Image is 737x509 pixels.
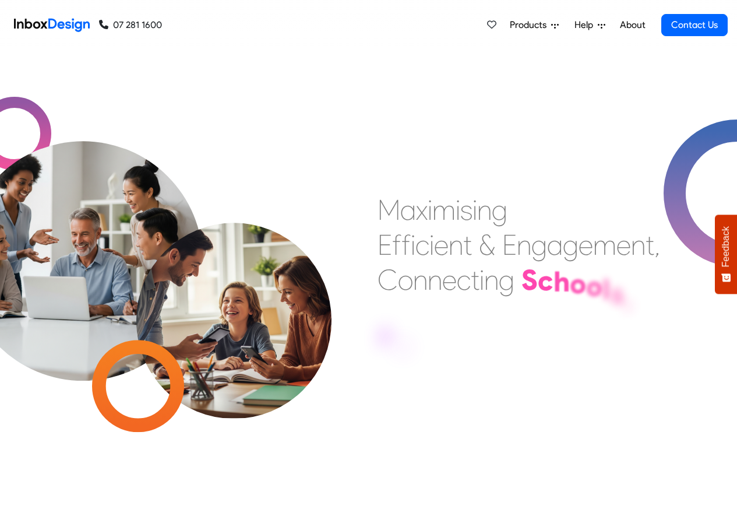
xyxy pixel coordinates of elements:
div: , [654,227,660,262]
div: o [570,266,586,301]
div: c [415,227,429,262]
a: Products [505,13,563,37]
div: x [416,192,428,227]
div: i [429,227,434,262]
div: a [394,327,411,361]
div: E [502,227,517,262]
a: Help [570,13,610,37]
span: Help [574,18,598,32]
div: C [378,262,398,297]
div: i [411,227,415,262]
div: i [456,192,460,227]
a: 07 281 1600 [99,18,162,32]
div: a [547,227,563,262]
div: n [477,192,492,227]
div: n [428,262,442,297]
div: e [442,262,457,297]
a: About [616,13,648,37]
div: n [517,227,531,262]
div: m [593,227,616,262]
div: S [521,262,538,297]
div: Maximising Efficient & Engagement, Connecting Schools, Families, and Students. [378,192,660,367]
img: parents_with_child.png [112,174,356,419]
div: o [398,262,413,297]
div: , [624,280,632,315]
div: g [563,227,579,262]
div: t [463,227,472,262]
div: s [460,192,472,227]
div: s [610,276,624,311]
div: m [432,192,456,227]
div: g [499,262,514,297]
a: Contact Us [661,14,728,36]
div: g [531,227,547,262]
div: n [413,262,428,297]
div: n [484,262,499,297]
div: g [492,192,507,227]
div: e [579,227,593,262]
div: i [479,262,484,297]
div: M [378,192,400,227]
div: n [631,227,646,262]
div: i [472,192,477,227]
div: f [401,227,411,262]
div: o [586,268,602,303]
div: i [428,192,432,227]
div: t [646,227,654,262]
div: F [378,321,394,356]
div: e [616,227,631,262]
span: Feedback [721,226,731,267]
div: f [392,227,401,262]
div: & [479,227,495,262]
span: Products [510,18,551,32]
div: h [553,264,570,299]
div: t [471,262,479,297]
div: c [538,263,553,298]
div: e [434,227,449,262]
div: n [449,227,463,262]
div: l [602,272,610,307]
div: a [400,192,416,227]
div: E [378,227,392,262]
button: Feedback - Show survey [715,215,737,294]
div: c [457,262,471,297]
